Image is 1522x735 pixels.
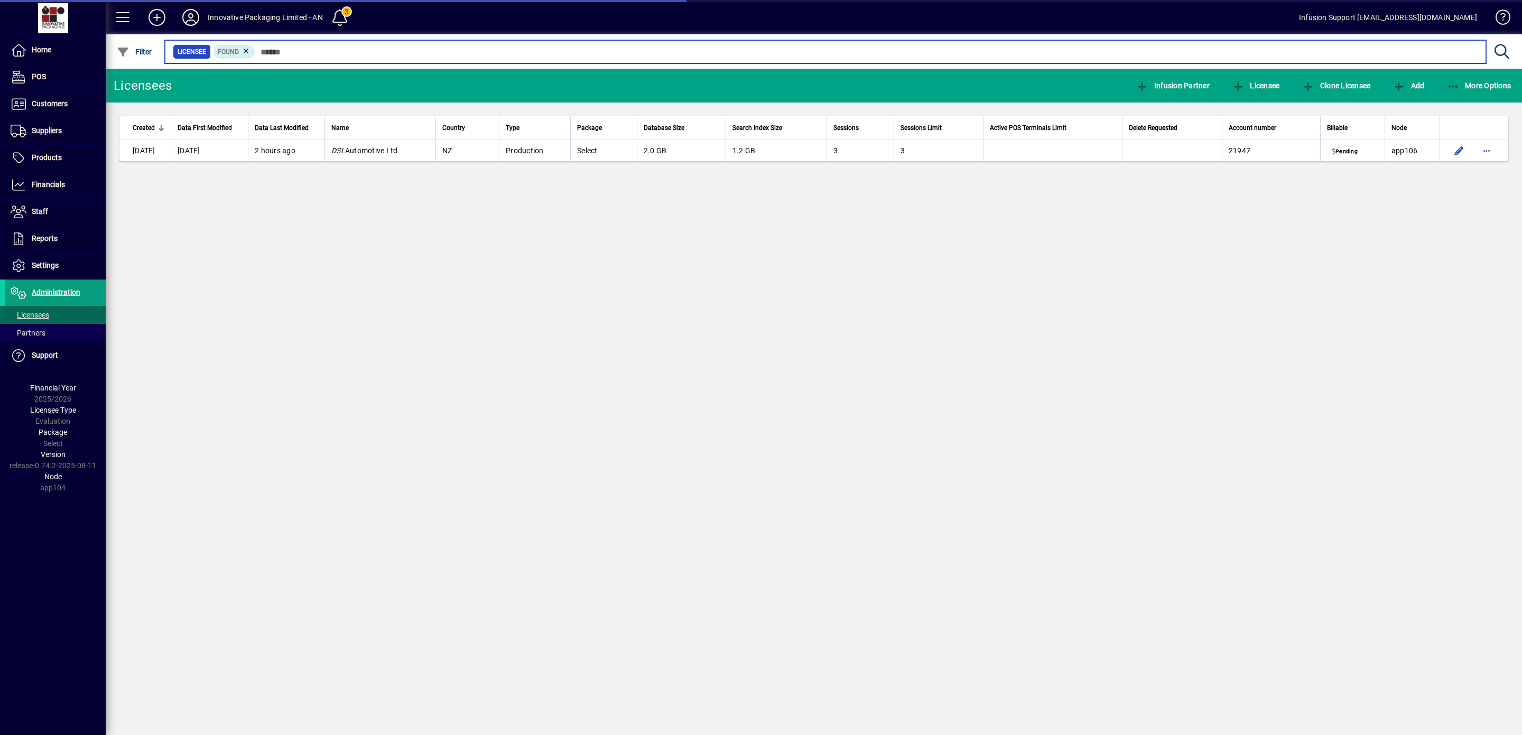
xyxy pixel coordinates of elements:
span: Data First Modified [178,122,232,134]
span: Active POS Terminals Limit [990,122,1066,134]
a: Financials [5,172,106,198]
button: Clone Licensee [1299,76,1373,95]
a: Settings [5,253,106,279]
span: Name [331,122,349,134]
div: Node [1391,122,1433,134]
span: Partners [11,329,45,337]
span: Clone Licensee [1302,81,1370,90]
td: 2.0 GB [637,140,726,161]
a: Support [5,342,106,369]
span: Add [1393,81,1424,90]
a: Staff [5,199,106,225]
span: Customers [32,99,68,108]
span: Account number [1229,122,1276,134]
td: 1.2 GB [726,140,827,161]
td: NZ [435,140,499,161]
a: Suppliers [5,118,106,144]
button: Licensee [1229,76,1283,95]
span: Automotive Ltd [331,146,397,155]
button: Add [1390,76,1427,95]
span: Database Size [644,122,684,134]
td: Select [570,140,637,161]
button: Filter [114,42,155,61]
span: Sessions Limit [901,122,942,134]
div: Delete Requested [1129,122,1215,134]
button: Add [140,8,174,27]
em: DSL [331,146,345,155]
span: Financials [32,180,65,189]
div: Account number [1229,122,1314,134]
span: Reports [32,234,58,243]
div: Sessions Limit [901,122,977,134]
span: More Options [1447,81,1511,90]
span: Search Index Size [732,122,782,134]
div: Country [442,122,493,134]
mat-chip: Found Status: Found [214,45,255,59]
td: Production [499,140,570,161]
span: Delete Requested [1129,122,1177,134]
span: Support [32,351,58,359]
span: Version [41,450,66,459]
span: Licensee [1232,81,1280,90]
span: Infusion Partner [1136,81,1210,90]
span: Node [44,472,62,481]
span: Created [133,122,155,134]
span: Staff [32,207,48,216]
div: Data Last Modified [255,122,318,134]
td: 2 hours ago [248,140,324,161]
td: [DATE] [171,140,248,161]
div: Active POS Terminals Limit [990,122,1116,134]
a: Customers [5,91,106,117]
a: Knowledge Base [1488,2,1509,36]
span: Found [218,48,239,55]
a: Partners [5,324,106,342]
td: [DATE] [119,140,171,161]
button: More Options [1444,76,1514,95]
span: Financial Year [30,384,76,392]
span: Suppliers [32,126,62,135]
span: Licensees [11,311,49,319]
button: Profile [174,8,208,27]
span: Licensee [178,46,206,57]
td: 3 [894,140,983,161]
div: Package [577,122,630,134]
span: Country [442,122,465,134]
span: Type [506,122,519,134]
span: Package [577,122,602,134]
div: Database Size [644,122,719,134]
span: Administration [32,288,80,296]
div: Innovative Packaging Limited - AN [208,9,323,26]
div: Licensees [114,77,172,94]
td: 3 [827,140,894,161]
span: Licensee Type [30,406,76,414]
span: Settings [32,261,59,269]
a: Home [5,37,106,63]
td: 21947 [1222,140,1320,161]
a: Products [5,145,106,171]
div: Infusion Support [EMAIL_ADDRESS][DOMAIN_NAME] [1299,9,1477,26]
button: Infusion Partner [1133,76,1212,95]
div: Name [331,122,429,134]
span: Sessions [833,122,859,134]
span: app106.prod.infusionbusinesssoftware.com [1391,146,1418,155]
span: Data Last Modified [255,122,309,134]
span: Filter [117,48,152,56]
div: Created [133,122,164,134]
div: Data First Modified [178,122,242,134]
span: Node [1391,122,1407,134]
div: Search Index Size [732,122,820,134]
button: Edit [1451,142,1468,159]
div: Type [506,122,564,134]
button: More options [1478,142,1495,159]
span: POS [32,72,46,81]
div: Sessions [833,122,887,134]
span: Package [39,428,67,436]
a: Reports [5,226,106,252]
span: Billable [1327,122,1348,134]
span: Pending [1330,147,1360,156]
div: Billable [1327,122,1378,134]
a: Licensees [5,306,106,324]
a: POS [5,64,106,90]
span: Products [32,153,62,162]
span: Home [32,45,51,54]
